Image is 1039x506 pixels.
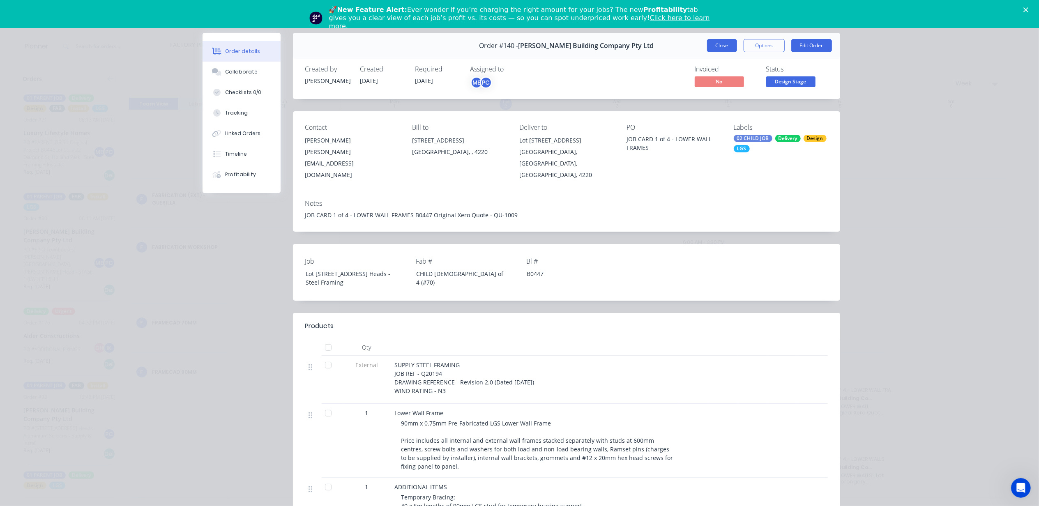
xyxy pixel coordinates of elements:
span: 90mm x 0.75mm Pre-Fabricated LGS Lower Wall Frame Price includes all internal and external wall f... [401,419,675,470]
span: ADDITIONAL ITEMS [395,483,447,491]
div: [PERSON_NAME] [305,135,399,146]
button: Timeline [203,144,281,164]
button: Checklists 0/0 [203,82,281,103]
button: Collaborate [203,62,281,82]
button: Linked Orders [203,123,281,144]
div: Timeline [225,150,247,158]
button: Order details [203,41,281,62]
div: [GEOGRAPHIC_DATA], , 4220 [412,146,506,158]
button: Design Stage [766,76,816,89]
a: Click here to learn more. [329,14,710,30]
div: B0447 [520,268,623,280]
div: Status [766,65,828,73]
div: Notes [305,200,828,207]
iframe: Intercom live chat [1011,478,1031,498]
span: Lower Wall Frame [395,409,444,417]
label: Bl # [526,256,629,266]
span: 1 [365,483,369,491]
button: Options [744,39,785,52]
div: [GEOGRAPHIC_DATA], [GEOGRAPHIC_DATA], [GEOGRAPHIC_DATA], 4220 [519,146,613,181]
div: Order details [225,48,260,55]
b: Profitability [643,6,687,14]
div: Checklists 0/0 [225,89,261,96]
div: PC [480,76,492,89]
button: Edit Order [791,39,832,52]
div: Contact [305,124,399,131]
div: Created by [305,65,350,73]
div: Collaborate [225,68,258,76]
span: No [695,76,744,87]
img: Profile image for Team [309,11,323,25]
div: JOB CARD 1 of 4 - LOWER WALL FRAMES B0447 Original Xero Quote - QU-1009 [305,211,828,219]
div: [PERSON_NAME] [305,76,350,85]
div: Invoiced [695,65,756,73]
div: LGS [734,145,750,152]
div: [PERSON_NAME][PERSON_NAME][EMAIL_ADDRESS][DOMAIN_NAME] [305,135,399,181]
button: Tracking [203,103,281,123]
div: Deliver to [519,124,613,131]
div: Required [415,65,461,73]
span: [DATE] [415,77,433,85]
button: MEPC [470,76,492,89]
div: Linked Orders [225,130,260,137]
div: Lot [STREET_ADDRESS] [519,135,613,146]
div: Profitability [225,171,256,178]
div: [STREET_ADDRESS][GEOGRAPHIC_DATA], , 4220 [412,135,506,161]
div: Delivery [775,135,801,142]
div: Created [360,65,405,73]
div: 02 CHILD JOB [734,135,772,142]
div: [STREET_ADDRESS] [412,135,506,146]
div: Qty [342,339,392,356]
div: 🚀 Ever wonder if you’re charging the right amount for your jobs? The new tab gives you a clear vi... [329,6,717,30]
div: Labels [734,124,828,131]
span: [PERSON_NAME] Building Company Pty Ltd [518,42,654,50]
div: [PERSON_NAME][EMAIL_ADDRESS][DOMAIN_NAME] [305,146,399,181]
label: Fab # [416,256,518,266]
span: Order #140 - [479,42,518,50]
div: Lot [STREET_ADDRESS][GEOGRAPHIC_DATA], [GEOGRAPHIC_DATA], [GEOGRAPHIC_DATA], 4220 [519,135,613,181]
span: 1 [365,409,369,417]
label: Job [305,256,408,266]
div: Lot [STREET_ADDRESS] Heads - Steel Framing [299,268,402,288]
button: Profitability [203,164,281,185]
span: SUPPLY STEEL FRAMING JOB REF - Q20194 DRAWING REFERENCE - Revision 2.0 (Dated [DATE]) WIND RATING... [395,361,534,395]
button: Close [707,39,737,52]
div: ME [470,76,483,89]
div: Close [1023,7,1032,12]
div: Tracking [225,109,248,117]
div: CHILD [DEMOGRAPHIC_DATA] of 4 (#70) [410,268,512,288]
div: Products [305,321,334,331]
span: [DATE] [360,77,378,85]
div: JOB CARD 1 of 4 - LOWER WALL FRAMES [627,135,721,152]
span: Design Stage [766,76,816,87]
div: Design [804,135,827,142]
div: PO [627,124,721,131]
div: Bill to [412,124,506,131]
b: New Feature Alert: [337,6,408,14]
span: External [346,361,388,369]
div: Assigned to [470,65,553,73]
